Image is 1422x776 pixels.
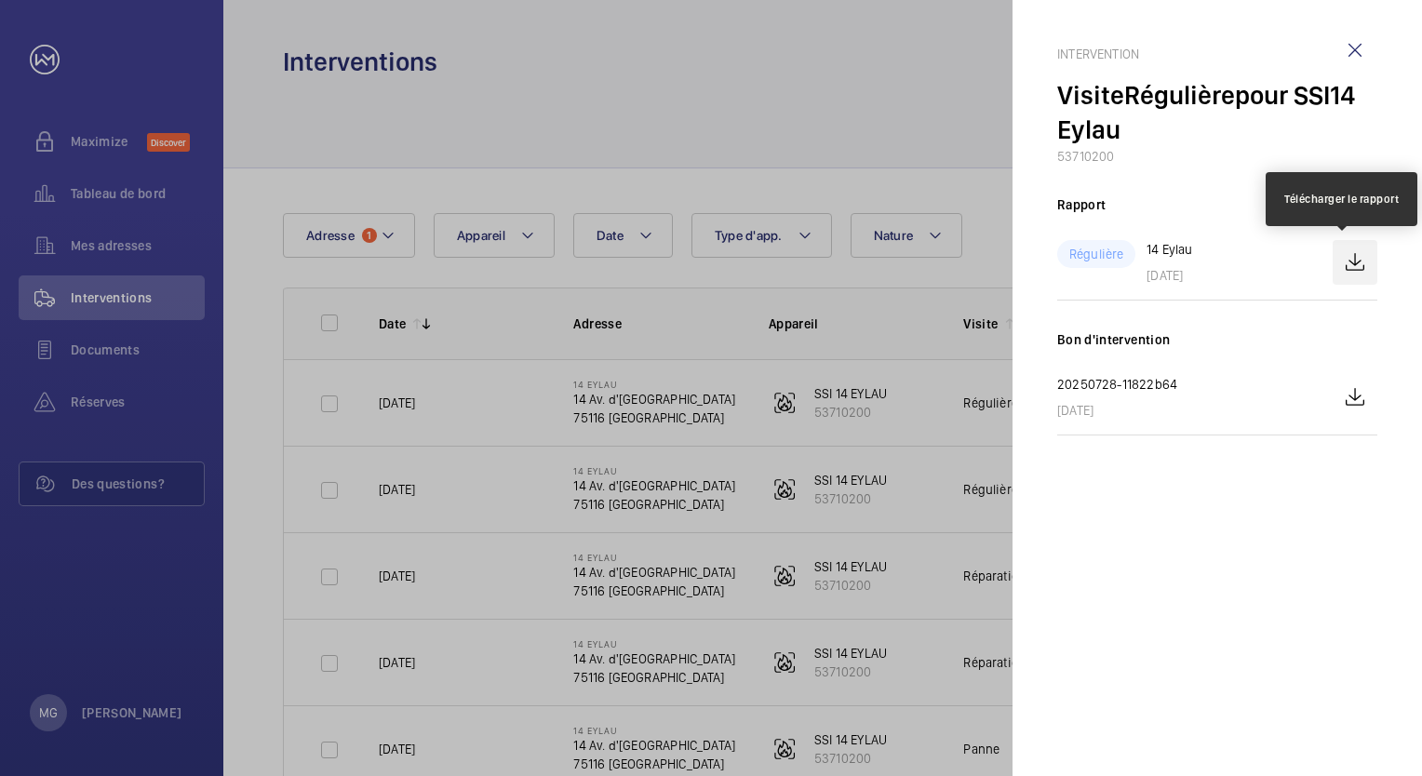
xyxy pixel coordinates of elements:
p: [DATE] [1057,401,1177,420]
h3: Rapport [1057,195,1377,214]
p: [DATE] [1147,266,1192,285]
div: Régulière [1057,240,1135,268]
span: pour SSI [1235,79,1330,111]
p: 14 Eylau [1147,240,1192,259]
div: Télécharger le rapport [1284,191,1399,207]
span: Visite [1057,79,1124,111]
p: 53710200 [1057,147,1377,166]
p: 20250728-11822b64 [1057,375,1177,394]
h2: Intervention [1057,45,1377,63]
h3: Bon d'intervention [1057,330,1377,349]
span: Régulière [1124,79,1235,111]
